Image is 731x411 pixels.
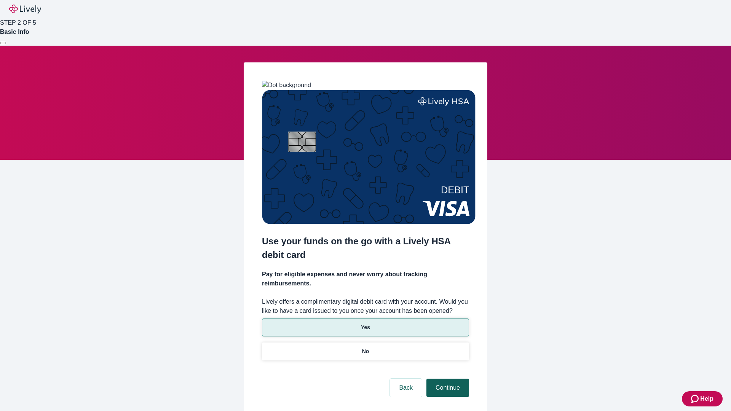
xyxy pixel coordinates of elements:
[682,391,723,406] button: Zendesk support iconHelp
[262,234,469,262] h2: Use your funds on the go with a Lively HSA debit card
[9,5,41,14] img: Lively
[700,394,713,403] span: Help
[426,379,469,397] button: Continue
[262,319,469,336] button: Yes
[691,394,700,403] svg: Zendesk support icon
[262,297,469,315] label: Lively offers a complimentary digital debit card with your account. Would you like to have a card...
[262,90,476,224] img: Debit card
[262,270,469,288] h4: Pay for eligible expenses and never worry about tracking reimbursements.
[262,342,469,360] button: No
[362,347,369,355] p: No
[262,81,311,90] img: Dot background
[390,379,422,397] button: Back
[361,323,370,331] p: Yes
